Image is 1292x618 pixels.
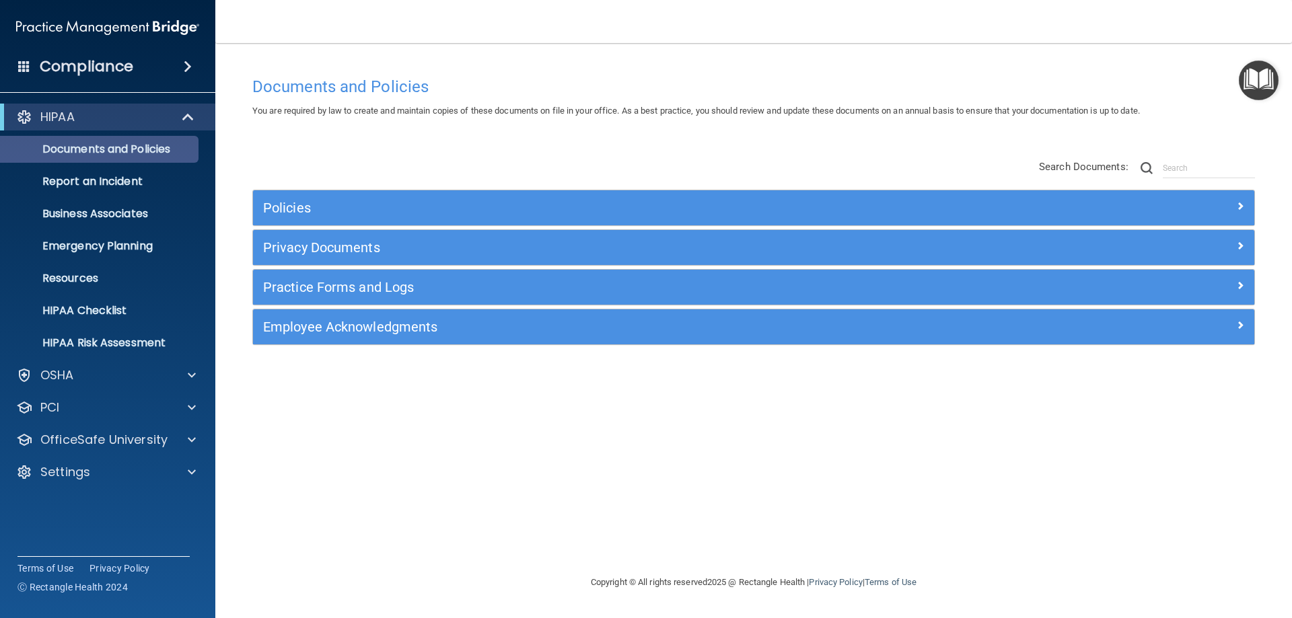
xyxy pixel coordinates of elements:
[865,577,917,587] a: Terms of Use
[40,57,133,76] h4: Compliance
[89,562,150,575] a: Privacy Policy
[16,367,196,383] a: OSHA
[252,78,1255,95] h4: Documents and Policies
[9,304,192,317] p: HIPAA Checklist
[16,14,199,41] img: PMB logo
[9,143,192,156] p: Documents and Policies
[9,207,192,221] p: Business Associates
[9,272,192,285] p: Resources
[40,464,90,480] p: Settings
[40,367,74,383] p: OSHA
[40,432,168,448] p: OfficeSafe University
[1039,161,1128,173] span: Search Documents:
[263,276,1244,298] a: Practice Forms and Logs
[1239,61,1279,100] button: Open Resource Center
[263,280,994,295] h5: Practice Forms and Logs
[263,200,994,215] h5: Policies
[40,399,59,416] p: PCI
[252,106,1140,116] span: You are required by law to create and maintain copies of these documents on file in your office. ...
[9,336,192,350] p: HIPAA Risk Assessment
[1141,162,1153,174] img: ic-search.3b580494.png
[9,239,192,253] p: Emergency Planning
[508,561,999,604] div: Copyright © All rights reserved 2025 @ Rectangle Health | |
[263,316,1244,338] a: Employee Acknowledgments
[263,237,1244,258] a: Privacy Documents
[16,432,196,448] a: OfficeSafe University
[16,399,196,416] a: PCI
[9,175,192,188] p: Report an Incident
[1059,523,1276,576] iframe: Drift Widget Chat Controller
[1163,158,1255,178] input: Search
[17,562,73,575] a: Terms of Use
[16,464,196,480] a: Settings
[17,580,128,594] span: Ⓒ Rectangle Health 2024
[263,197,1244,219] a: Policies
[263,240,994,255] h5: Privacy Documents
[40,109,75,125] p: HIPAA
[16,109,195,125] a: HIPAA
[263,319,994,334] h5: Employee Acknowledgments
[809,577,862,587] a: Privacy Policy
